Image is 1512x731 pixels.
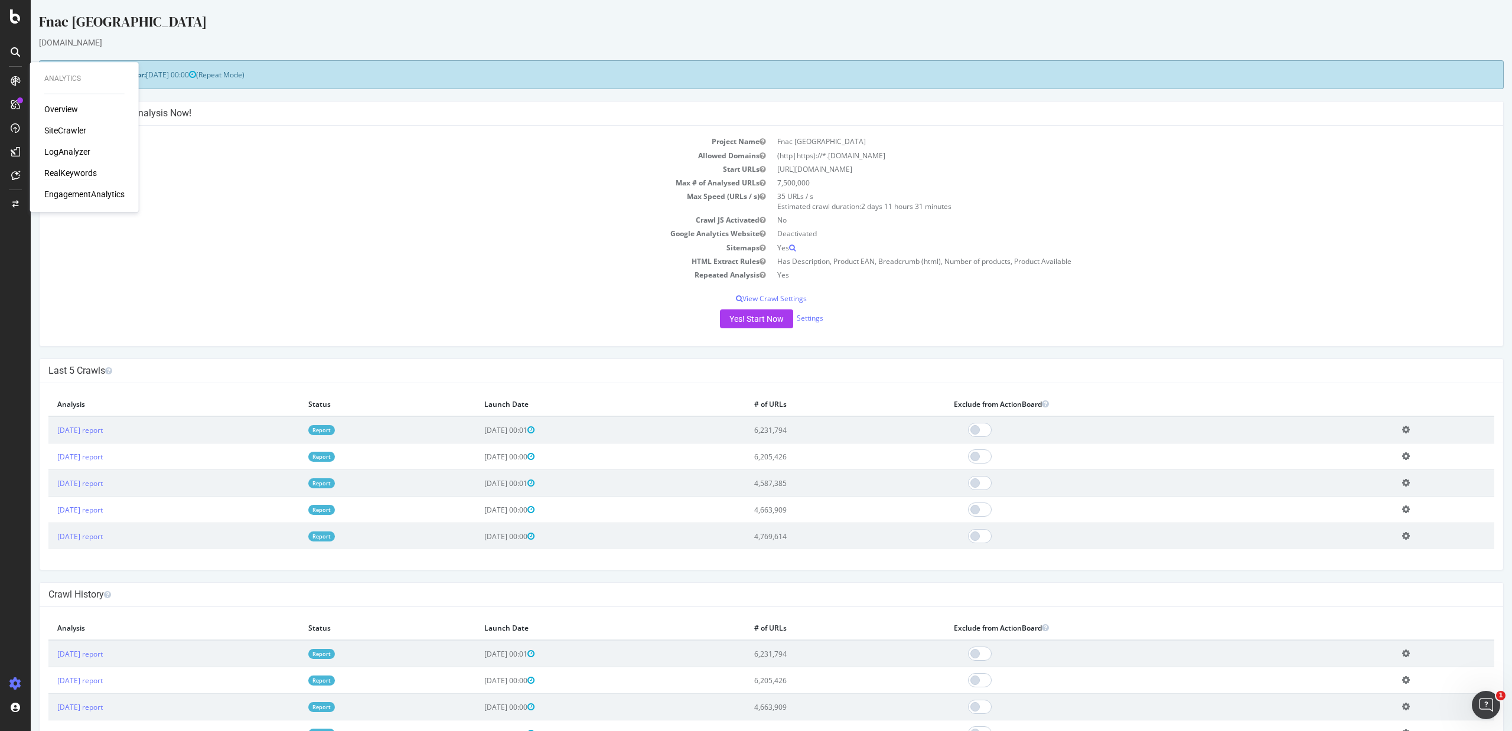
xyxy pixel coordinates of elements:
div: Analytics [44,74,125,84]
a: Report [278,702,304,712]
a: Report [278,505,304,515]
div: (Repeat Mode) [8,60,1473,89]
td: Sitemaps [18,241,741,254]
a: Report [278,675,304,686]
td: 35 URLs / s Estimated crawl duration: [741,190,1464,213]
a: [DATE] report [27,675,72,686]
a: Report [278,649,304,659]
th: Status [269,392,445,416]
span: [DATE] 00:00 [454,505,504,515]
td: Allowed Domains [18,149,741,162]
p: View Crawl Settings [18,293,1464,304]
th: Status [269,616,445,640]
th: Analysis [18,616,269,640]
span: [DATE] 00:01 [454,425,504,435]
a: LogAnalyzer [44,146,90,158]
a: Report [278,531,304,541]
th: # of URLs [715,392,914,416]
td: 4,663,909 [715,694,914,720]
a: RealKeywords [44,167,97,179]
td: Repeated Analysis [18,268,741,282]
td: Google Analytics Website [18,227,741,240]
a: Overview [44,103,78,115]
td: Project Name [18,135,741,148]
td: Max # of Analysed URLs [18,176,741,190]
div: Fnac [GEOGRAPHIC_DATA] [8,12,1473,37]
a: Report [278,425,304,435]
a: Settings [766,313,793,323]
h4: Configure your New Analysis Now! [18,107,1464,119]
a: Report [278,452,304,462]
span: [DATE] 00:00 [115,70,165,80]
td: 6,231,794 [715,416,914,443]
span: 1 [1496,691,1506,700]
td: 6,205,426 [715,667,914,694]
th: Launch Date [445,616,715,640]
span: [DATE] 00:00 [454,675,504,686]
h4: Last 5 Crawls [18,365,1464,377]
span: [DATE] 00:00 [454,452,504,462]
td: Yes [741,268,1464,282]
iframe: Intercom live chat [1472,691,1500,719]
a: [DATE] report [27,425,72,435]
th: Exclude from ActionBoard [914,392,1363,416]
a: Report [278,478,304,488]
a: EngagementAnalytics [44,188,125,200]
a: [DATE] report [27,649,72,659]
div: [DOMAIN_NAME] [8,37,1473,48]
th: # of URLs [715,616,914,640]
td: Start URLs [18,162,741,176]
a: [DATE] report [27,478,72,488]
a: [DATE] report [27,702,72,712]
span: [DATE] 00:01 [454,478,504,488]
a: SiteCrawler [44,125,86,136]
span: [DATE] 00:00 [454,531,504,541]
td: No [741,213,1464,227]
td: 6,231,794 [715,640,914,667]
td: Deactivated [741,227,1464,240]
td: Fnac [GEOGRAPHIC_DATA] [741,135,1464,148]
td: 4,587,385 [715,470,914,497]
td: [URL][DOMAIN_NAME] [741,162,1464,176]
td: 4,663,909 [715,497,914,523]
td: 4,769,614 [715,523,914,550]
span: [DATE] 00:00 [454,702,504,712]
a: [DATE] report [27,452,72,462]
td: Yes [741,241,1464,254]
td: 7,500,000 [741,176,1464,190]
h4: Crawl History [18,589,1464,601]
th: Launch Date [445,392,715,416]
td: Crawl JS Activated [18,213,741,227]
th: Analysis [18,392,269,416]
a: [DATE] report [27,531,72,541]
td: (http|https)://*.[DOMAIN_NAME] [741,149,1464,162]
strong: Next Launch Scheduled for: [18,70,115,80]
th: Exclude from ActionBoard [914,616,1363,640]
td: Max Speed (URLs / s) [18,190,741,213]
td: 6,205,426 [715,443,914,470]
span: 2 days 11 hours 31 minutes [830,201,921,211]
td: HTML Extract Rules [18,254,741,268]
a: [DATE] report [27,505,72,515]
td: Has Description, Product EAN, Breadcrumb (html), Number of products, Product Available [741,254,1464,268]
span: [DATE] 00:01 [454,649,504,659]
button: Yes! Start Now [689,309,762,328]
